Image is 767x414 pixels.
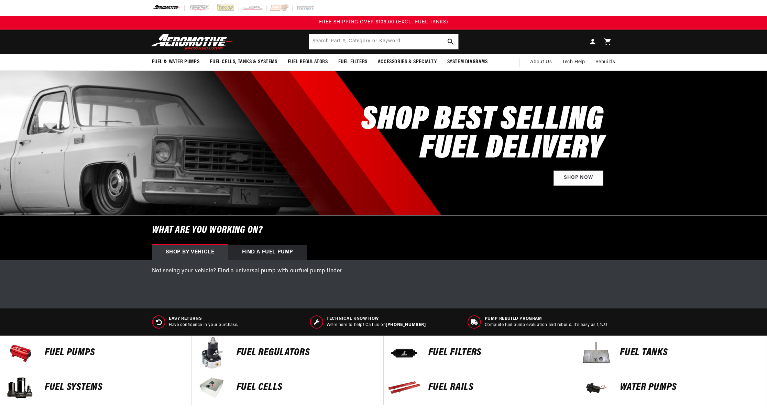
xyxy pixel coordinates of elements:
img: FUEL Rails [387,370,421,405]
p: FUEL Cells [237,382,376,393]
img: FUEL FILTERS [387,336,421,370]
summary: Tech Help [557,54,590,70]
span: System Diagrams [447,58,488,66]
a: FUEL Rails FUEL Rails [384,370,576,405]
span: Fuel Regulators [288,58,328,66]
summary: Accessories & Specialty [373,54,442,70]
span: Fuel Cells, Tanks & Systems [210,58,277,66]
p: FUEL FILTERS [428,348,568,358]
summary: Fuel Cells, Tanks & Systems [205,54,282,70]
span: Tech Help [562,58,585,66]
img: Fuel Tanks [579,336,613,370]
span: Rebuilds [595,58,615,66]
summary: Fuel Regulators [283,54,333,70]
p: Water Pumps [620,382,760,393]
input: Search Part #, Category or Keyword [309,34,458,49]
p: Complete fuel pump evaluation and rebuild. It's easy as 1,2,3! [485,322,607,328]
span: FREE SHIPPING OVER $109.00 (EXCL. FUEL TANKS) [319,20,448,25]
img: Fuel Systems [3,370,38,405]
summary: Fuel Filters [333,54,373,70]
p: We’re here to help! Call us on [327,322,426,328]
div: Shop by vehicle [152,245,228,260]
p: Have confidence in your purchase. [169,322,238,328]
img: FUEL REGULATORS [195,336,230,370]
a: Shop Now [554,171,603,186]
span: Technical Know How [327,316,426,322]
img: Water Pumps [579,370,613,405]
p: FUEL Rails [428,382,568,393]
span: Fuel Filters [338,58,368,66]
summary: Fuel & Water Pumps [147,54,205,70]
h6: What are you working on? [135,216,633,245]
span: Fuel & Water Pumps [152,58,200,66]
p: Fuel Tanks [620,348,760,358]
img: Aeromotive [149,34,235,50]
span: Easy Returns [169,316,238,322]
a: FUEL FILTERS FUEL FILTERS [384,336,576,370]
a: FUEL Cells FUEL Cells [192,370,384,405]
button: Search Part #, Category or Keyword [443,34,458,49]
p: Fuel Systems [45,382,185,393]
summary: System Diagrams [442,54,493,70]
a: Fuel Tanks Fuel Tanks [575,336,767,370]
p: Not seeing your vehicle? Find a universal pump with our [152,267,615,276]
div: Find a Fuel Pump [228,245,307,260]
summary: Rebuilds [590,54,621,70]
span: Pump Rebuild program [485,316,607,322]
p: FUEL REGULATORS [237,348,376,358]
a: About Us [525,54,557,70]
p: Fuel Pumps [45,348,185,358]
img: Fuel Pumps [3,336,38,370]
a: FUEL REGULATORS FUEL REGULATORS [192,336,384,370]
span: About Us [530,59,552,65]
h2: SHOP BEST SELLING FUEL DELIVERY [361,106,603,164]
a: Water Pumps Water Pumps [575,370,767,405]
a: fuel pump finder [299,268,342,274]
a: [PHONE_NUMBER] [386,323,426,327]
img: FUEL Cells [195,370,230,405]
span: Accessories & Specialty [378,58,437,66]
